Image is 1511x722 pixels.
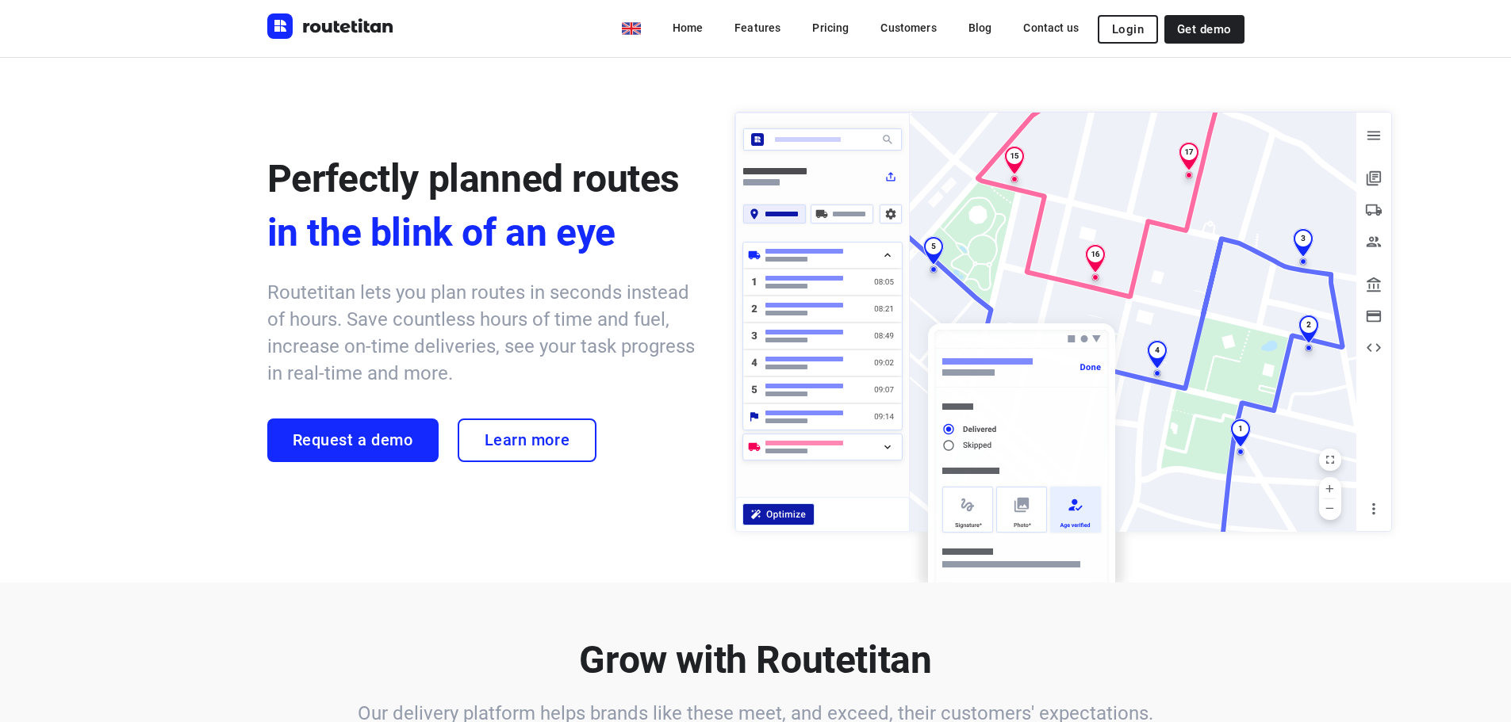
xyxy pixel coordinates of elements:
[722,13,793,42] a: Features
[267,206,704,260] span: in the blink of an eye
[485,431,570,449] span: Learn more
[1112,23,1144,36] span: Login
[579,637,931,682] b: Grow with Routetitan
[267,279,704,387] h6: Routetitan lets you plan routes in seconds instead of hours. Save countless hours of time and fue...
[267,13,394,43] a: Routetitan
[458,418,597,462] a: Learn more
[868,13,949,42] a: Customers
[1098,15,1158,44] button: Login
[1011,13,1091,42] a: Contact us
[956,13,1005,42] a: Blog
[293,431,413,449] span: Request a demo
[1177,23,1231,36] span: Get demo
[725,102,1402,583] img: illustration
[267,156,680,201] span: Perfectly planned routes
[1164,15,1244,44] a: Get demo
[800,13,861,42] a: Pricing
[267,13,394,39] img: Routetitan logo
[660,13,716,42] a: Home
[267,418,439,462] a: Request a demo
